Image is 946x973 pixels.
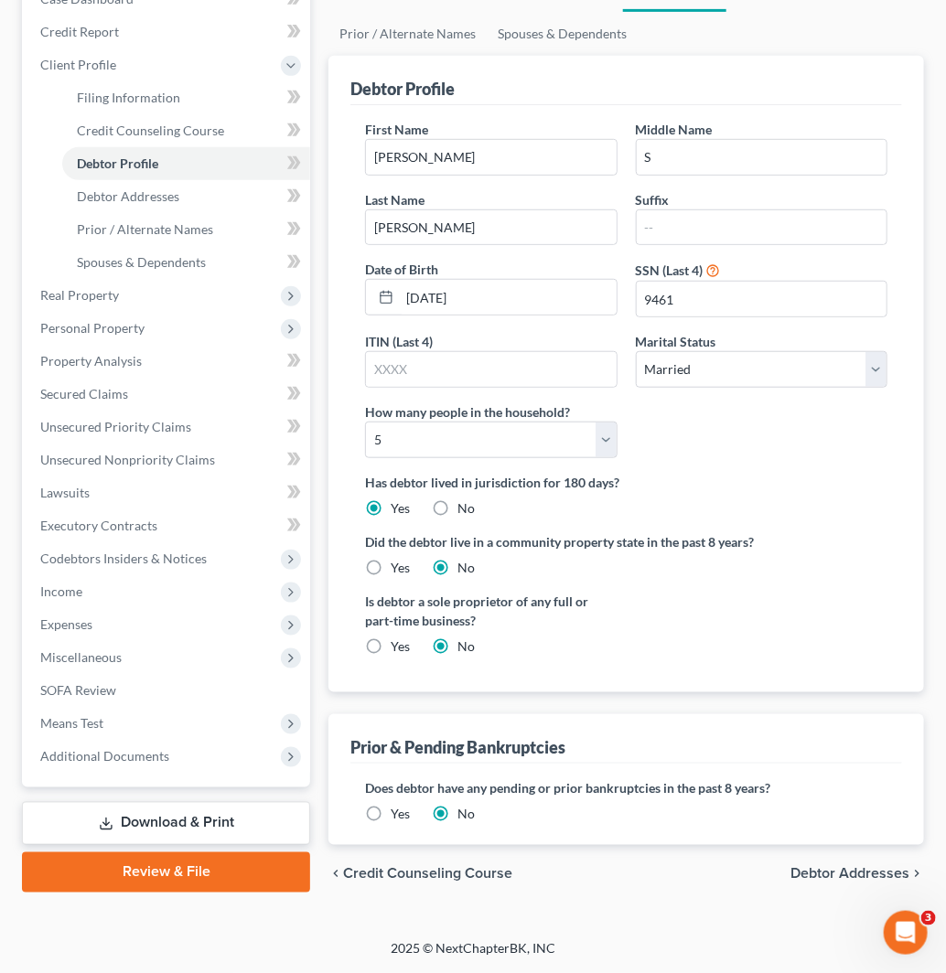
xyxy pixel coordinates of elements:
a: Lawsuits [26,476,310,509]
span: Unsecured Priority Claims [40,419,191,434]
span: Personal Property [40,320,145,336]
label: Is debtor a sole proprietor of any full or part-time business? [365,592,617,630]
label: No [457,637,475,656]
span: Means Test [40,715,103,731]
label: No [457,559,475,577]
a: Secured Claims [26,378,310,411]
span: Credit Counseling Course [343,867,512,882]
i: chevron_right [909,867,924,882]
label: Date of Birth [365,260,438,279]
button: chevron_left Credit Counseling Course [328,867,512,882]
span: Spouses & Dependents [77,254,206,270]
input: MM/DD/YYYY [400,280,616,315]
a: Debtor Addresses [62,180,310,213]
span: Credit Report [40,24,119,39]
input: -- [366,140,616,175]
span: Secured Claims [40,386,128,401]
a: Credit Counseling Course [62,114,310,147]
a: Spouses & Dependents [487,12,638,56]
i: chevron_left [328,867,343,882]
span: Miscellaneous [40,649,122,665]
div: 2025 © NextChapterBK, INC [34,940,912,973]
label: Yes [391,559,410,577]
span: Expenses [40,616,92,632]
label: Marital Status [636,332,716,351]
span: Lawsuits [40,485,90,500]
label: Middle Name [636,120,713,139]
input: XXXX [366,352,616,387]
span: Debtor Profile [77,155,158,171]
label: Did the debtor live in a community property state in the past 8 years? [365,532,887,551]
label: ITIN (Last 4) [365,332,433,351]
label: Does debtor have any pending or prior bankruptcies in the past 8 years? [365,778,887,797]
input: XXXX [637,282,887,316]
span: Income [40,583,82,599]
label: Has debtor lived in jurisdiction for 180 days? [365,473,887,492]
input: M.I [637,140,887,175]
div: Prior & Pending Bankruptcies [350,736,565,758]
span: Property Analysis [40,353,142,369]
label: No [457,499,475,518]
span: Real Property [40,287,119,303]
a: Prior / Alternate Names [62,213,310,246]
span: Additional Documents [40,748,169,764]
a: Unsecured Nonpriority Claims [26,444,310,476]
a: SOFA Review [26,674,310,707]
a: Spouses & Dependents [62,246,310,279]
a: Debtor Profile [62,147,310,180]
a: Property Analysis [26,345,310,378]
button: Debtor Addresses chevron_right [790,867,924,882]
a: Unsecured Priority Claims [26,411,310,444]
span: 3 [921,911,936,925]
label: Suffix [636,190,670,209]
a: Download & Print [22,802,310,845]
input: -- [366,210,616,245]
a: Credit Report [26,16,310,48]
span: Prior / Alternate Names [77,221,213,237]
input: -- [637,210,887,245]
span: Client Profile [40,57,116,72]
span: Debtor Addresses [790,867,909,882]
span: Credit Counseling Course [77,123,224,138]
iframe: Intercom live chat [884,911,928,955]
a: Executory Contracts [26,509,310,542]
span: SOFA Review [40,682,116,698]
label: Yes [391,805,410,823]
label: No [457,805,475,823]
a: Prior / Alternate Names [328,12,487,56]
span: Filing Information [77,90,180,105]
label: Last Name [365,190,425,209]
label: Yes [391,637,410,656]
label: How many people in the household? [365,402,570,422]
label: Yes [391,499,410,518]
div: Debtor Profile [350,78,455,100]
span: Codebtors Insiders & Notices [40,551,207,566]
a: Review & File [22,852,310,893]
a: Filing Information [62,81,310,114]
label: First Name [365,120,428,139]
label: SSN (Last 4) [636,261,704,280]
span: Executory Contracts [40,518,157,533]
span: Debtor Addresses [77,188,179,204]
span: Unsecured Nonpriority Claims [40,452,215,467]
